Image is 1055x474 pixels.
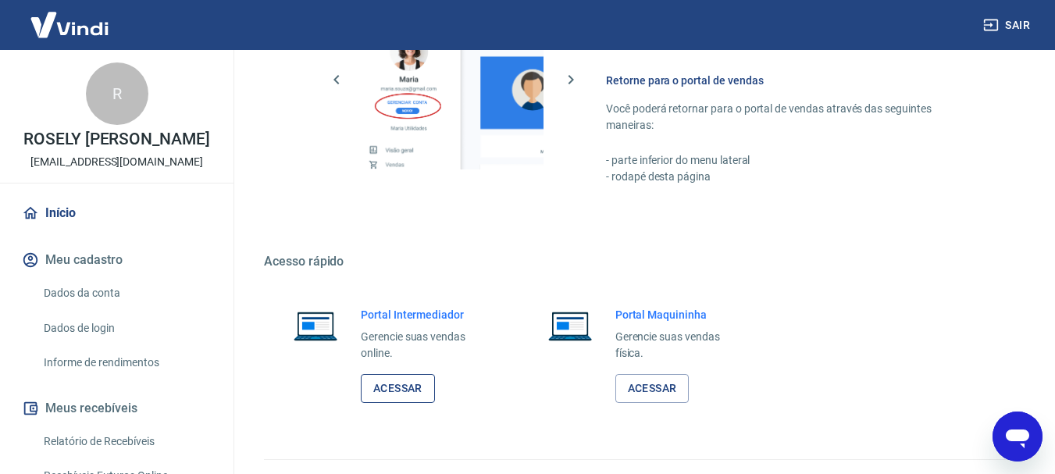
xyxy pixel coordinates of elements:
[615,329,745,362] p: Gerencie suas vendas física.
[23,131,210,148] p: ROSELY [PERSON_NAME]
[19,243,215,277] button: Meu cadastro
[264,254,1018,269] h5: Acesso rápido
[37,312,215,344] a: Dados de login
[37,347,215,379] a: Informe de rendimentos
[606,152,980,169] p: - parte inferior do menu lateral
[361,329,490,362] p: Gerencie suas vendas online.
[537,307,603,344] img: Imagem de um notebook aberto
[615,374,690,403] a: Acessar
[606,169,980,185] p: - rodapé desta página
[283,307,348,344] img: Imagem de um notebook aberto
[19,196,215,230] a: Início
[37,277,215,309] a: Dados da conta
[30,154,203,170] p: [EMAIL_ADDRESS][DOMAIN_NAME]
[993,412,1043,462] iframe: Botão para abrir a janela de mensagens
[19,1,120,48] img: Vindi
[37,426,215,458] a: Relatório de Recebíveis
[980,11,1036,40] button: Sair
[86,62,148,125] div: R
[361,307,490,323] h6: Portal Intermediador
[606,101,980,134] p: Você poderá retornar para o portal de vendas através das seguintes maneiras:
[615,307,745,323] h6: Portal Maquininha
[361,374,435,403] a: Acessar
[606,73,980,88] h6: Retorne para o portal de vendas
[19,391,215,426] button: Meus recebíveis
